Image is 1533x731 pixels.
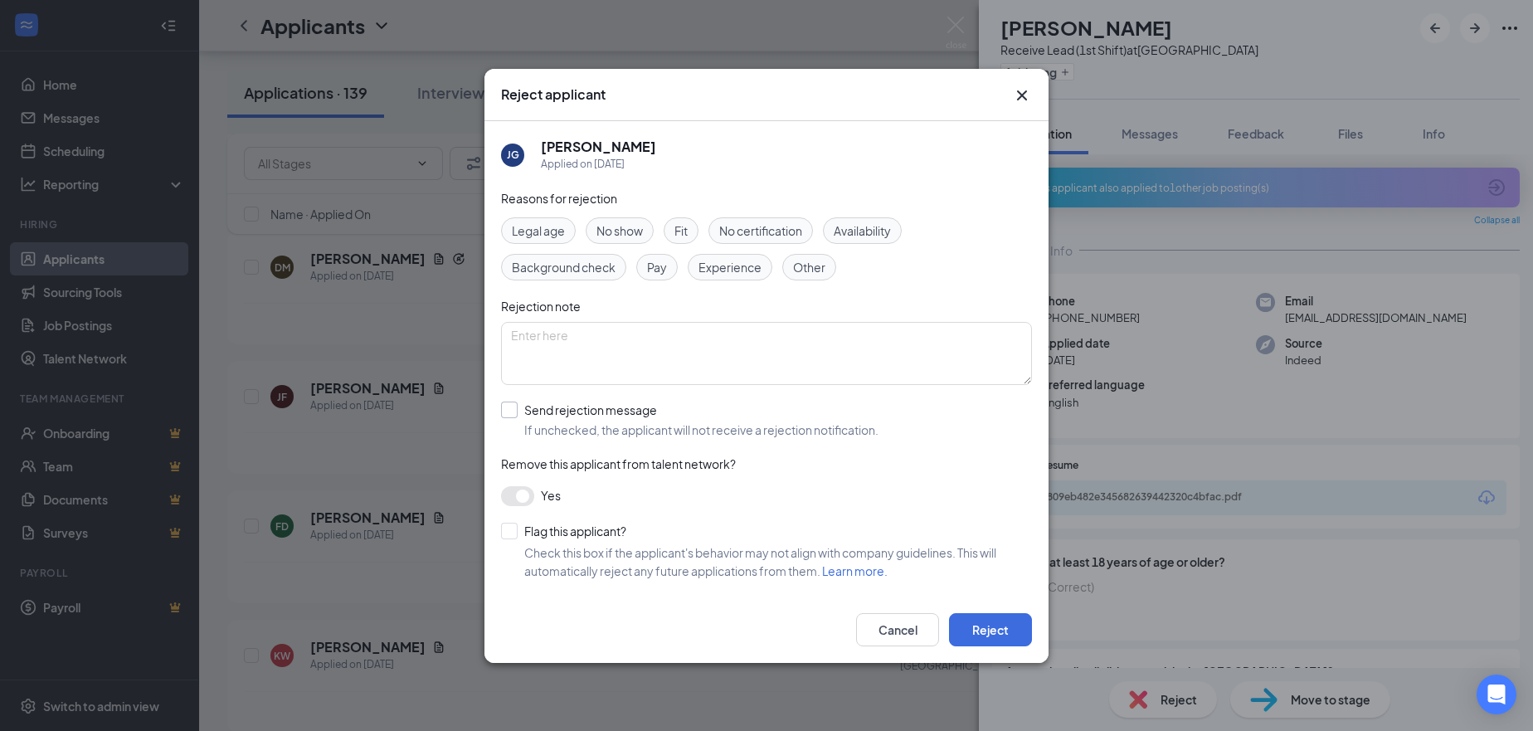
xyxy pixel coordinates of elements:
h5: [PERSON_NAME] [541,138,656,156]
span: Availability [834,222,891,240]
div: Open Intercom Messenger [1477,675,1516,714]
span: No show [596,222,643,240]
span: Remove this applicant from talent network? [501,456,736,471]
div: JG [507,148,519,162]
h3: Reject applicant [501,85,606,104]
span: Fit [674,222,688,240]
span: Reasons for rejection [501,191,617,206]
svg: Cross [1012,85,1032,105]
div: Applied on [DATE] [541,156,656,173]
span: No certification [719,222,802,240]
span: Check this box if the applicant's behavior may not align with company guidelines. This will autom... [524,545,996,578]
a: Learn more. [822,563,888,578]
span: Background check [512,258,616,276]
button: Cancel [856,613,939,646]
span: Legal age [512,222,565,240]
button: Close [1012,85,1032,105]
span: Rejection note [501,299,581,314]
button: Reject [949,613,1032,646]
span: Other [793,258,825,276]
span: Pay [647,258,667,276]
span: Yes [541,486,561,504]
span: Experience [698,258,762,276]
